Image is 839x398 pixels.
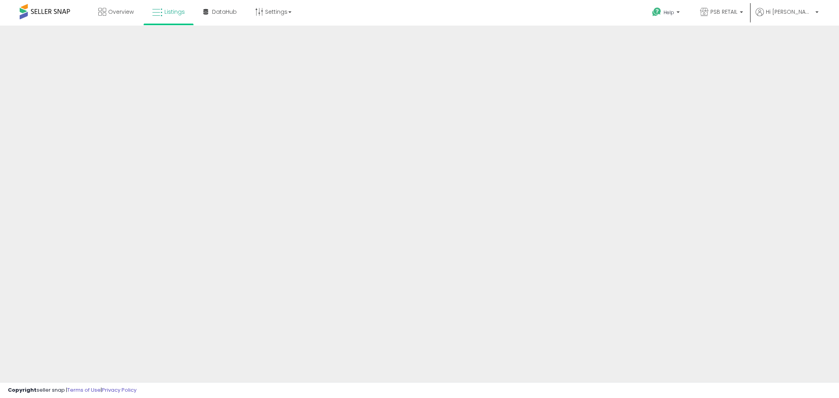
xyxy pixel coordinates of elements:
[710,8,738,16] span: PSB RETAIL
[766,8,813,16] span: Hi [PERSON_NAME]
[646,1,688,26] a: Help
[756,8,819,26] a: Hi [PERSON_NAME]
[108,8,134,16] span: Overview
[652,7,662,17] i: Get Help
[212,8,237,16] span: DataHub
[164,8,185,16] span: Listings
[664,9,674,16] span: Help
